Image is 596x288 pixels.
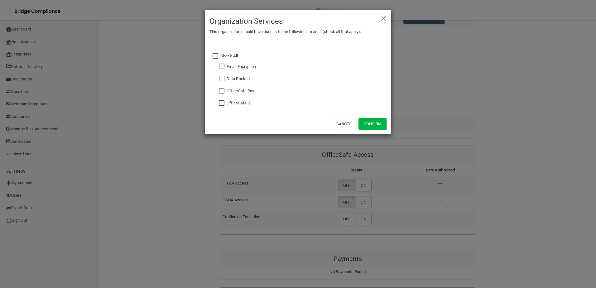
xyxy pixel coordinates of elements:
[209,14,387,28] h4: Organization Services
[331,118,356,130] button: Cancel
[227,99,252,107] label: OfficeSafe ID
[227,75,250,83] label: Data Backup
[227,87,254,95] label: OfficeSafe Pay
[220,54,238,58] strong: Check All
[227,63,256,70] label: Email Encryption
[209,28,387,36] p: This organization should have access to the following services (check all that apply):
[381,11,387,24] span: ×
[358,118,387,130] button: Confirm
[488,244,589,269] iframe: Drift Widget Chat Controller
